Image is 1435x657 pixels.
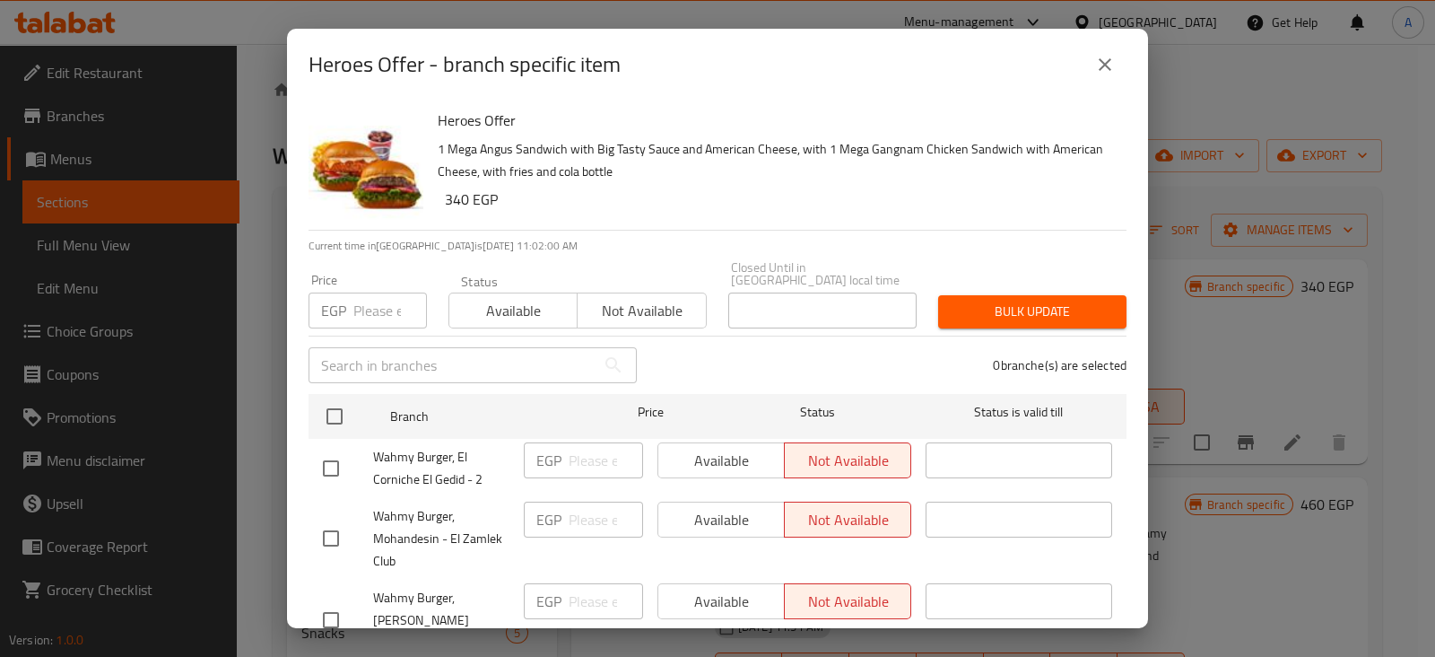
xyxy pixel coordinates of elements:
[536,509,561,530] p: EGP
[438,108,1112,133] h6: Heroes Offer
[993,356,1126,374] p: 0 branche(s) are selected
[321,300,346,321] p: EGP
[536,591,561,612] p: EGP
[373,505,509,573] span: Wahmy Burger, Mohandesin - El Zamlek Club
[938,295,1126,328] button: Bulk update
[457,298,570,324] span: Available
[591,401,710,424] span: Price
[309,50,621,79] h2: Heroes Offer - branch specific item
[569,583,643,619] input: Please enter price
[309,108,423,223] img: Heroes Offer
[1083,43,1126,86] button: close
[926,401,1112,424] span: Status is valid till
[577,293,706,328] button: Not available
[448,293,578,328] button: Available
[725,401,911,424] span: Status
[438,138,1112,183] p: 1 Mega Angus Sandwich with Big Tasty Sauce and American Cheese, with 1 Mega Gangnam Chicken Sandw...
[569,442,643,478] input: Please enter price
[445,187,1112,212] h6: 340 EGP
[373,587,509,654] span: Wahmy Burger, [PERSON_NAME] Station
[536,450,561,471] p: EGP
[585,298,699,324] span: Not available
[373,446,509,491] span: Wahmy Burger, El Corniche El Gedid - 2
[309,347,596,383] input: Search in branches
[952,301,1112,323] span: Bulk update
[309,238,1126,254] p: Current time in [GEOGRAPHIC_DATA] is [DATE] 11:02:00 AM
[390,406,577,428] span: Branch
[569,502,643,538] input: Please enter price
[353,293,427,328] input: Please enter price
